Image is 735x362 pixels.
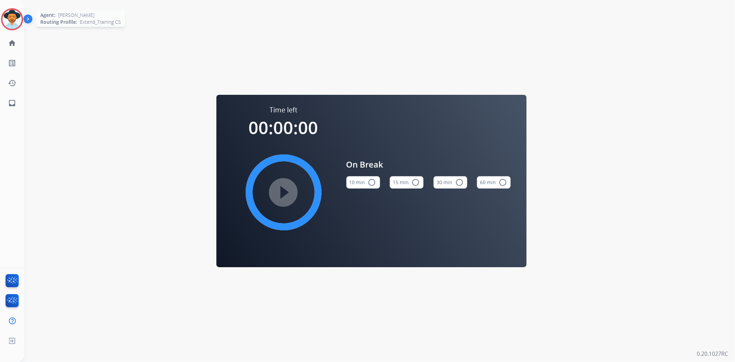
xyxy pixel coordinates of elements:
[499,178,507,187] mat-icon: radio_button_unchecked
[2,10,22,29] img: avatar
[433,176,467,189] button: 30 min
[8,39,16,47] mat-icon: home
[368,178,376,187] mat-icon: radio_button_unchecked
[58,12,94,19] span: [PERSON_NAME]
[40,19,77,26] span: Routing Profile:
[411,178,420,187] mat-icon: radio_button_unchecked
[477,176,511,189] button: 60 min
[8,99,16,107] mat-icon: inbox
[455,178,463,187] mat-icon: radio_button_unchecked
[697,350,728,358] p: 0.20.1027RC
[390,176,423,189] button: 15 min
[249,116,318,139] span: 00:00:00
[346,176,380,189] button: 10 min
[40,12,55,19] span: Agent:
[80,19,121,26] span: Extend_Training CS
[346,158,511,171] span: On Break
[269,105,297,115] span: Time left
[8,79,16,87] mat-icon: history
[8,59,16,67] mat-icon: list_alt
